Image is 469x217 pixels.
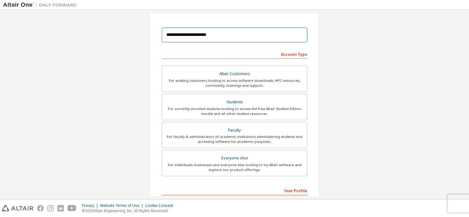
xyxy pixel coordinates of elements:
div: For individuals, businesses and everyone else looking to try Altair software and explore our prod... [166,162,303,172]
div: Everyone else [166,154,303,162]
img: instagram.svg [47,205,54,211]
div: Students [166,98,303,106]
div: For currently enrolled students looking to access the free Altair Student Edition bundle and all ... [166,106,303,116]
img: Altair One [3,2,80,8]
div: Cookie Consent [145,203,177,208]
div: Website Terms of Use [100,203,145,208]
div: Account Type [162,49,307,59]
p: © 2025 Altair Engineering, Inc. All Rights Reserved. [82,208,177,213]
img: linkedin.svg [57,205,64,211]
img: facebook.svg [37,205,44,211]
div: For faculty & administrators of academic institutions administering students and accessing softwa... [166,134,303,144]
img: youtube.svg [68,205,76,211]
img: altair_logo.svg [2,205,33,211]
div: Your Profile [162,185,307,195]
div: Altair Customers [166,70,303,78]
div: Faculty [166,126,303,135]
div: For existing customers looking to access software downloads, HPC resources, community, trainings ... [166,78,303,88]
div: Privacy [82,203,100,208]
